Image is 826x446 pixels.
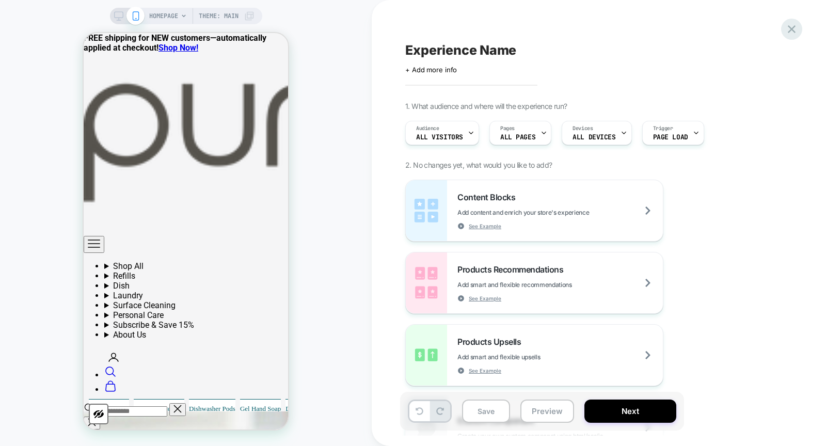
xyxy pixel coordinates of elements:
[462,400,510,423] button: Save
[416,134,463,141] span: All Visitors
[500,125,515,132] span: Pages
[405,102,567,110] span: 1. What audience and where will the experience run?
[21,228,204,238] summary: Shop All
[500,134,535,141] span: ALL PAGES
[149,8,178,24] span: HOMEPAGE
[457,337,526,347] span: Products Upsells
[21,258,204,267] summary: Laundry
[653,134,688,141] span: Page Load
[5,371,25,391] button: Color Scheme
[405,161,552,169] span: 2. No changes yet, what would you like to add?
[21,277,204,287] summary: Personal Care
[21,238,204,248] summary: Refills
[199,8,239,24] span: Theme: MAIN
[457,264,568,275] span: Products Recommendations
[573,125,593,132] span: Devices
[457,209,641,216] span: Add content and enrich your store's experience
[21,315,204,332] div: Login
[21,297,204,307] summary: About Us
[653,125,673,132] span: Trigger
[584,400,676,423] button: Next
[520,400,574,423] button: Preview
[573,134,615,141] span: ALL DEVICES
[21,248,204,258] summary: Dish
[457,281,624,289] span: Add smart and flexible recommendations
[416,125,439,132] span: Audience
[469,222,501,230] span: See Example
[21,287,204,297] summary: Subscribe & Save 15%
[469,295,501,302] span: See Example
[405,66,457,74] span: + Add more info
[457,353,592,361] span: Add smart and flexible upsells
[75,10,115,20] a: Shop Now!
[469,367,501,374] span: See Example
[21,267,204,277] summary: Surface Cleaning
[10,373,84,384] input: Search
[457,192,520,202] span: Content Blocks
[405,42,516,58] span: Experience Name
